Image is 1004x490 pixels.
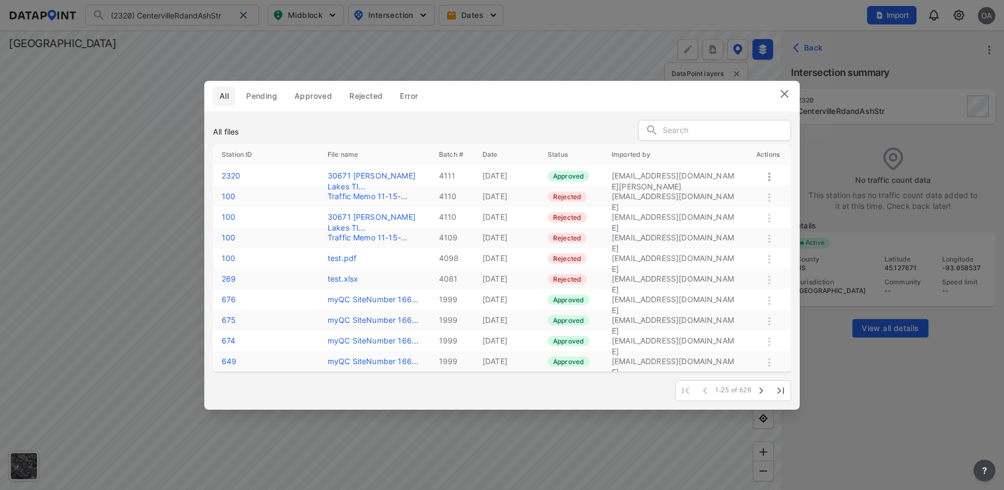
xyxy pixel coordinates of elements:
span: 1-25 of 628 [715,386,751,395]
a: 30671 [PERSON_NAME] Lakes TI... [328,212,416,232]
td: 1999 [430,310,474,330]
input: Search [663,123,790,139]
td: [DATE] [474,248,539,269]
td: [EMAIL_ADDRESS][DOMAIN_NAME] [603,186,748,207]
a: Traffic Memo 11-15-... [328,233,407,242]
label: 30671 Lino Lakes TIS Draft 10-14_compressed.pdf [328,171,416,191]
td: [EMAIL_ADDRESS][DOMAIN_NAME] [603,269,748,289]
label: Traffic Memo 11-15-23.pdf [328,233,407,242]
label: 100 [222,253,235,263]
td: 4081 [430,269,474,289]
span: All [219,91,229,101]
label: 649 [222,357,236,366]
label: 674 [222,336,235,345]
th: Date [474,144,539,166]
td: [EMAIL_ADDRESS][DOMAIN_NAME] [603,207,748,227]
td: [DATE] [474,186,539,207]
td: [DATE] [474,269,539,289]
td: [EMAIL_ADDRESS][DOMAIN_NAME] [603,289,748,310]
td: 1999 [430,289,474,310]
span: Pending [246,91,277,101]
label: Traffic Memo 11-15-23 (1).pdf [328,192,407,201]
label: 100 [222,212,235,221]
label: Rejected [548,253,587,264]
th: Batch # [430,144,474,166]
label: Rejected [548,233,587,243]
label: Rejected [548,274,587,284]
label: Approved [548,295,589,305]
td: 1999 [430,330,474,351]
label: 676 [222,295,236,304]
label: test.pdf [328,253,356,263]
td: [DATE] [474,166,539,186]
a: myQC SiteNumber 166... [328,336,418,345]
td: [EMAIL_ADDRESS][DOMAIN_NAME] [603,310,748,330]
label: myQC SiteNumber 166539541 [328,357,418,366]
a: 30671 [PERSON_NAME] Lakes TI... [328,171,416,191]
td: [EMAIL_ADDRESS][DOMAIN_NAME] [603,330,748,351]
label: Approved [548,171,589,181]
td: 1999 [430,351,474,372]
label: 100 [222,233,235,242]
th: File name [319,144,430,166]
td: 4109 [430,227,474,248]
td: [EMAIL_ADDRESS][DOMAIN_NAME][PERSON_NAME] [603,166,748,186]
th: Station ID [213,144,319,166]
h3: All files [213,126,239,137]
a: myQC SiteNumber 166... [328,315,418,324]
label: test.xlsx [328,274,358,283]
td: 4110 [430,207,474,227]
th: Status [539,144,603,166]
span: Last Page [771,381,790,400]
td: [DATE] [474,207,539,227]
label: Approved [548,357,589,367]
label: myQC SiteNumber 166539568 [328,295,418,304]
label: Approved [548,336,589,346]
a: myQC SiteNumber 166... [328,295,418,304]
a: myQC SiteNumber 166... [328,357,418,366]
span: Previous Page [695,381,715,400]
td: [DATE] [474,310,539,330]
th: Actions [748,144,791,166]
label: Rejected [548,192,587,202]
label: 269 [222,274,236,283]
a: Traffic Memo 11-15-... [328,192,407,201]
th: Imported by [603,144,748,166]
td: [EMAIL_ADDRESS][DOMAIN_NAME] [603,248,748,269]
label: 2320 [222,171,241,180]
td: [DATE] [474,227,539,248]
td: 4111 [430,166,474,186]
label: myQC SiteNumber 166539566 [328,336,418,345]
label: 675 [222,315,236,324]
label: 30671 Lino Lakes TIS Draft 10-14_compressed (1).pdf [328,212,416,232]
td: 4110 [430,186,474,207]
img: close.efbf2170.svg [778,87,791,100]
td: [EMAIL_ADDRESS][DOMAIN_NAME] [603,227,748,248]
span: Error [400,91,418,101]
td: [DATE] [474,351,539,372]
label: 100 [222,192,235,201]
button: more [974,460,995,481]
td: 4098 [430,248,474,269]
label: Approved [548,315,589,326]
td: [DATE] [474,330,539,351]
span: Rejected [349,91,382,101]
span: ? [980,464,989,477]
td: [EMAIL_ADDRESS][DOMAIN_NAME] [603,351,748,372]
span: Next Page [751,381,771,400]
div: full width tabs example [213,86,429,106]
label: myQC SiteNumber 166539567 [328,315,418,324]
span: Approved [294,91,332,101]
span: First Page [676,381,695,400]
